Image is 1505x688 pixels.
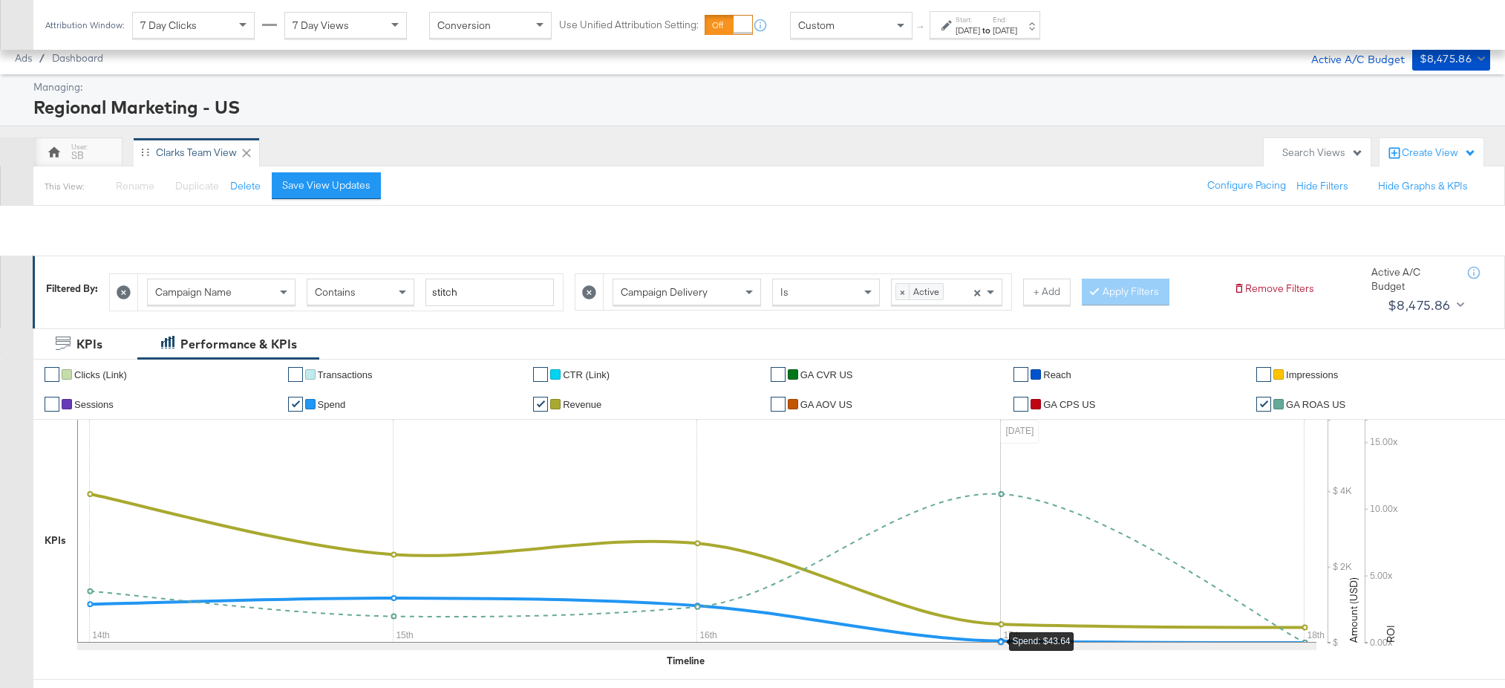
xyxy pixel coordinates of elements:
div: Active A/C Budget [1371,265,1453,293]
div: Active A/C Budget [1296,47,1405,69]
button: Configure Pacing [1197,172,1296,199]
span: GA AOV US [800,399,852,410]
span: Sessions [74,399,114,410]
div: $8,475.86 [1388,294,1451,317]
button: $8,475.86 [1412,47,1490,71]
text: Amount (USD) [1347,577,1360,643]
div: This View: [45,181,84,192]
button: Hide Graphs & KPIs [1378,179,1468,193]
button: Hide Filters [1296,179,1348,193]
div: Clarks Team View [156,146,237,160]
div: Filtered By: [46,282,98,296]
span: ↑ [914,25,928,30]
a: ✔ [533,397,548,412]
label: Use Unified Attribution Setting: [559,18,699,32]
div: $8,475.86 [1420,50,1472,68]
span: Active [910,284,943,299]
span: Is [780,285,789,299]
span: Impressions [1286,369,1338,380]
span: × [973,285,981,298]
div: Save View Updates [282,178,370,192]
span: Campaign Delivery [621,285,708,299]
span: Transactions [318,369,373,380]
span: Contains [315,285,356,299]
a: ✔ [1256,397,1271,412]
label: Start: [956,15,980,25]
button: Delete [230,179,261,193]
a: Dashboard [52,52,103,64]
span: 7 Day Clicks [140,19,197,32]
div: KPIs [76,336,102,353]
a: ✔ [288,367,303,382]
span: Ads [15,52,32,64]
label: End: [993,15,1017,25]
div: [DATE] [956,25,980,36]
div: SB [71,149,84,163]
a: ✔ [771,367,786,382]
button: + Add [1023,279,1071,305]
span: Revenue [563,399,601,410]
span: Reach [1043,369,1071,380]
span: GA ROAS US [1286,399,1345,410]
span: Spend [318,399,346,410]
div: KPIs [45,533,66,548]
div: [DATE] [993,25,1017,36]
a: ✔ [1256,367,1271,382]
a: ✔ [771,397,786,412]
button: Save View Updates [272,172,381,199]
div: Managing: [33,80,1486,94]
span: Duplicate [175,179,219,192]
div: Timeline [667,654,705,668]
span: × [896,284,910,299]
span: GA CVR US [800,369,853,380]
div: Create View [1402,146,1476,160]
a: ✔ [45,367,59,382]
span: Custom [798,19,835,32]
span: Campaign Name [155,285,232,299]
a: ✔ [288,397,303,412]
text: ROI [1384,625,1397,643]
div: Search Views [1282,146,1363,160]
div: Performance & KPIs [180,336,297,353]
a: ✔ [1013,367,1028,382]
span: Clear all [970,279,983,305]
span: Clicks (Link) [74,369,127,380]
span: / [32,52,52,64]
div: Drag to reorder tab [141,148,149,156]
div: Regional Marketing - US [33,94,1486,120]
span: Conversion [437,19,491,32]
a: ✔ [45,397,59,412]
div: Attribution Window: [45,20,125,30]
a: ✔ [1013,397,1028,412]
a: ✔ [533,367,548,382]
button: $8,475.86 [1382,293,1467,317]
button: Remove Filters [1233,282,1314,296]
strong: to [980,25,993,36]
span: GA CPS US [1043,399,1095,410]
span: 7 Day Views [293,19,349,32]
span: CTR (Link) [563,369,610,380]
input: Enter a search term [425,279,554,306]
span: Rename [116,179,154,192]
